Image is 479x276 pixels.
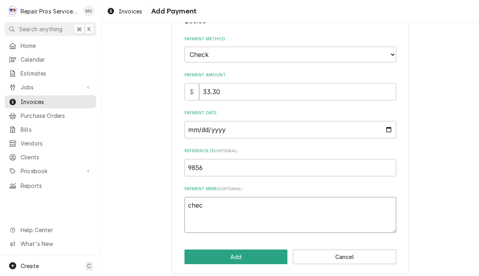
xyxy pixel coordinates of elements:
div: Repair Pros Services Inc [21,7,79,15]
span: ⌘ [76,25,82,33]
div: Mindy Volker's Avatar [83,6,94,17]
a: Home [5,39,96,52]
button: Add [184,250,288,264]
a: Reports [5,179,96,192]
span: What's New [21,240,91,248]
button: Search anything⌘K [5,22,96,36]
span: Jobs [21,83,80,91]
label: Payment Method [184,36,396,42]
div: Button Group [184,250,396,264]
span: Reports [21,181,92,190]
a: Vendors [5,137,96,150]
span: Purchase Orders [21,112,92,120]
a: Go to Help Center [5,223,96,236]
div: $ [184,83,199,100]
a: Invoices [104,5,145,18]
label: Payment Date [184,110,396,116]
a: Bills [5,123,96,136]
div: Payment Method [184,36,396,62]
div: Repair Pros Services Inc's Avatar [7,6,18,17]
button: Cancel [293,250,396,264]
span: ( optional ) [220,187,242,191]
span: Clients [21,153,92,161]
div: Payment Amount [184,72,396,100]
label: Payment Amount [184,72,396,78]
span: Invoices [119,7,142,15]
div: Payment Date [184,110,396,138]
span: Create [21,263,39,269]
div: Payment Memo [184,186,396,233]
span: Estimates [21,69,92,78]
span: Calendar [21,55,92,64]
span: Vendors [21,139,92,147]
a: Go to Jobs [5,81,96,94]
span: Add Payment [149,6,196,17]
span: Help Center [21,226,91,234]
div: MV [83,6,94,17]
span: Pricebook [21,167,80,175]
span: Invoices [21,98,92,106]
span: Home [21,42,92,50]
div: R [7,6,18,17]
label: Payment Memo [184,186,396,192]
a: Calendar [5,53,96,66]
a: Go to Pricebook [5,164,96,178]
a: Purchase Orders [5,109,96,122]
a: Go to What's New [5,237,96,250]
a: Estimates [5,67,96,80]
input: yyyy-mm-dd [184,121,396,138]
div: Button Group Row [184,250,396,264]
span: Search anything [19,25,63,33]
label: Reference ID [184,148,396,154]
a: Clients [5,151,96,164]
textarea: chec [184,197,396,233]
span: C [87,262,91,270]
span: ( optional ) [215,149,237,153]
div: Reference ID [184,148,396,176]
span: Bills [21,125,92,134]
a: Invoices [5,95,96,108]
span: K [87,25,91,33]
